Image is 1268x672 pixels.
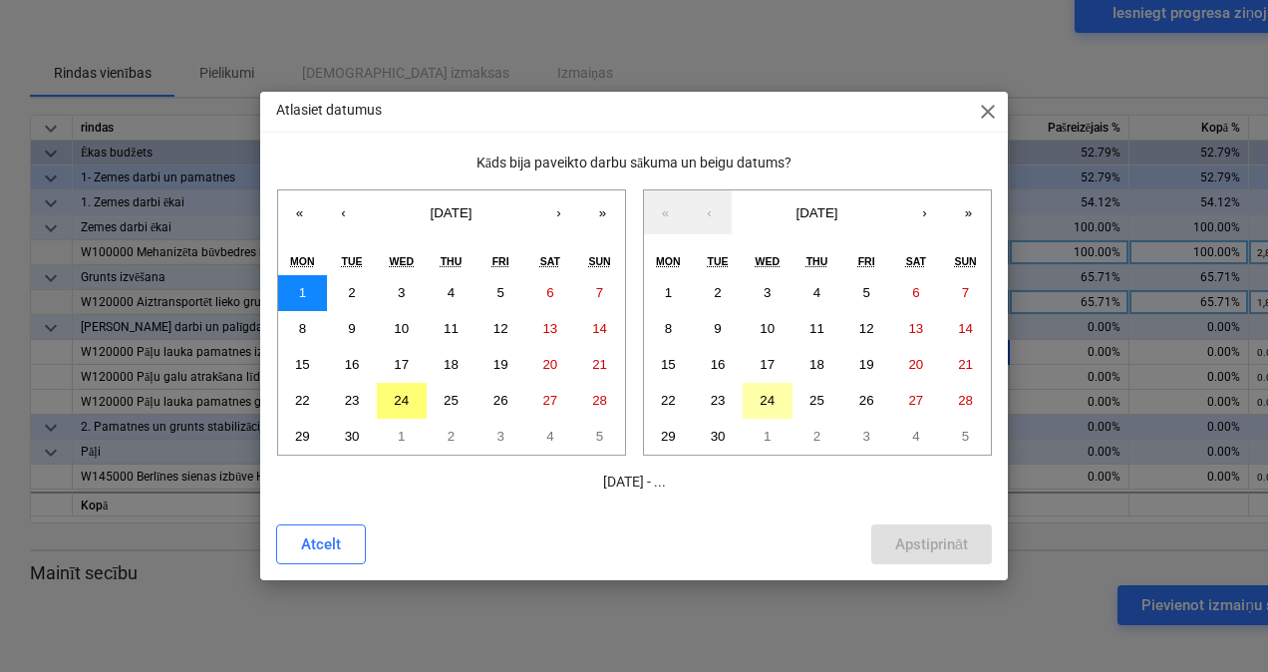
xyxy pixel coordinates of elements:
abbr: September 3, 2025 [764,285,771,300]
button: September 20, 2025 [525,347,575,383]
abbr: October 2, 2025 [448,429,455,444]
button: October 3, 2025 [475,419,525,455]
abbr: September 24, 2025 [760,393,775,408]
button: [DATE] [732,190,903,234]
abbr: Monday [656,255,681,267]
abbr: Sunday [588,255,610,267]
abbr: September 16, 2025 [711,357,726,372]
button: October 4, 2025 [525,419,575,455]
button: September 6, 2025 [891,275,941,311]
abbr: October 5, 2025 [596,429,603,444]
abbr: Friday [492,255,509,267]
abbr: September 3, 2025 [398,285,405,300]
button: October 5, 2025 [575,419,625,455]
button: September 22, 2025 [644,383,694,419]
abbr: September 4, 2025 [813,285,820,300]
abbr: September 4, 2025 [448,285,455,300]
button: September 19, 2025 [841,347,891,383]
abbr: Monday [290,255,315,267]
button: September 18, 2025 [427,347,476,383]
abbr: October 5, 2025 [962,429,969,444]
button: September 1, 2025 [278,275,328,311]
abbr: September 27, 2025 [908,393,923,408]
abbr: September 22, 2025 [661,393,676,408]
abbr: September 10, 2025 [760,321,775,336]
button: September 16, 2025 [693,347,743,383]
abbr: Saturday [906,255,926,267]
button: September 24, 2025 [377,383,427,419]
abbr: September 8, 2025 [665,321,672,336]
button: September 21, 2025 [575,347,625,383]
abbr: September 27, 2025 [542,393,557,408]
button: September 29, 2025 [644,419,694,455]
button: September 4, 2025 [792,275,842,311]
button: September 28, 2025 [941,383,991,419]
button: September 15, 2025 [278,347,328,383]
button: September 27, 2025 [525,383,575,419]
button: September 9, 2025 [327,311,377,347]
button: September 30, 2025 [327,419,377,455]
abbr: September 7, 2025 [962,285,969,300]
abbr: October 3, 2025 [496,429,503,444]
button: October 2, 2025 [792,419,842,455]
button: September 24, 2025 [743,383,792,419]
abbr: September 11, 2025 [444,321,459,336]
button: September 23, 2025 [327,383,377,419]
abbr: Wednesday [390,255,415,267]
button: Atcelt [276,524,366,564]
button: September 5, 2025 [475,275,525,311]
button: September 30, 2025 [693,419,743,455]
abbr: September 18, 2025 [444,357,459,372]
button: September 7, 2025 [941,275,991,311]
abbr: September 30, 2025 [345,429,360,444]
button: » [947,190,991,234]
p: Kāds bija paveikto darbu sākuma un beigu datums? [276,153,992,173]
abbr: September 15, 2025 [295,357,310,372]
abbr: September 5, 2025 [496,285,503,300]
button: September 9, 2025 [693,311,743,347]
button: October 4, 2025 [891,419,941,455]
abbr: September 1, 2025 [665,285,672,300]
button: September 15, 2025 [644,347,694,383]
div: Atcelt [301,531,341,557]
button: September 19, 2025 [475,347,525,383]
button: September 11, 2025 [792,311,842,347]
abbr: September 29, 2025 [661,429,676,444]
abbr: October 3, 2025 [862,429,869,444]
abbr: September 17, 2025 [760,357,775,372]
button: » [581,190,625,234]
button: September 12, 2025 [475,311,525,347]
abbr: September 23, 2025 [711,393,726,408]
button: September 7, 2025 [575,275,625,311]
button: September 26, 2025 [841,383,891,419]
abbr: October 2, 2025 [813,429,820,444]
abbr: September 23, 2025 [345,393,360,408]
button: September 4, 2025 [427,275,476,311]
button: September 25, 2025 [427,383,476,419]
abbr: September 21, 2025 [592,357,607,372]
button: › [537,190,581,234]
abbr: Thursday [441,255,463,267]
button: September 13, 2025 [891,311,941,347]
button: September 2, 2025 [693,275,743,311]
abbr: September 25, 2025 [809,393,824,408]
p: Atlasiet datumus [276,100,382,121]
abbr: Saturday [540,255,560,267]
button: September 1, 2025 [644,275,694,311]
abbr: Thursday [806,255,828,267]
abbr: September 10, 2025 [394,321,409,336]
abbr: September 30, 2025 [711,429,726,444]
abbr: September 20, 2025 [542,357,557,372]
abbr: September 12, 2025 [859,321,874,336]
abbr: Friday [858,255,875,267]
abbr: September 18, 2025 [809,357,824,372]
button: October 1, 2025 [743,419,792,455]
abbr: September 2, 2025 [348,285,355,300]
abbr: September 29, 2025 [295,429,310,444]
abbr: Tuesday [708,255,729,267]
abbr: September 15, 2025 [661,357,676,372]
button: September 3, 2025 [743,275,792,311]
button: September 10, 2025 [743,311,792,347]
abbr: September 19, 2025 [493,357,508,372]
button: September 5, 2025 [841,275,891,311]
